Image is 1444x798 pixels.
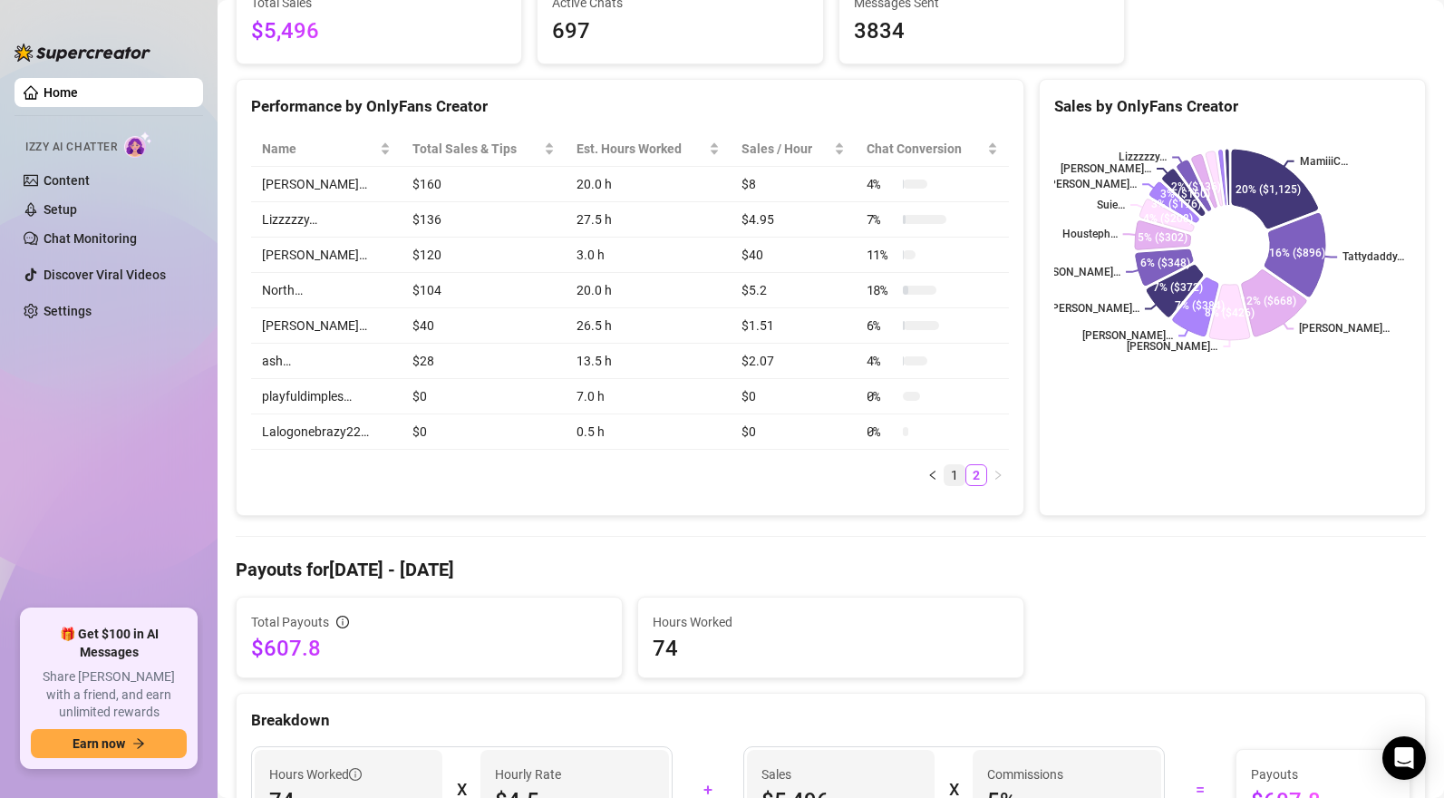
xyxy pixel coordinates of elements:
span: info-circle [336,616,349,628]
span: Sales / Hour [741,139,830,159]
span: $607.8 [251,634,607,663]
td: [PERSON_NAME]… [251,167,402,202]
span: Hours Worked [269,764,362,784]
span: 3834 [854,15,1110,49]
span: Share [PERSON_NAME] with a friend, and earn unlimited rewards [31,668,187,722]
a: Home [44,85,78,100]
span: arrow-right [132,737,145,750]
li: 1 [944,464,965,486]
span: left [927,470,938,481]
button: left [922,464,944,486]
img: AI Chatter [124,131,152,158]
td: $28 [402,344,566,379]
h4: Payouts for [DATE] - [DATE] [236,557,1426,582]
span: Hours Worked [653,612,1009,632]
span: Izzy AI Chatter [25,139,117,156]
article: Hourly Rate [495,764,561,784]
span: Total Sales & Tips [412,139,540,159]
a: Setup [44,202,77,217]
td: $40 [402,308,566,344]
td: [PERSON_NAME]… [251,308,402,344]
text: [PERSON_NAME]… [1046,178,1137,190]
td: $120 [402,238,566,273]
text: [PERSON_NAME]… [1061,162,1151,175]
text: MamiiiC… [1300,155,1348,168]
text: Housteph… [1062,229,1118,241]
td: $0 [402,379,566,414]
td: $5.2 [731,273,856,308]
span: Earn now [73,736,125,751]
text: Tattydaddy… [1342,251,1404,264]
th: Name [251,131,402,167]
span: $5,496 [251,15,507,49]
td: $4.95 [731,202,856,238]
div: Breakdown [251,708,1410,733]
td: 13.5 h [566,344,731,379]
td: 20.0 h [566,273,731,308]
a: 1 [945,465,964,485]
span: 4 % [867,174,896,194]
td: 0.5 h [566,414,731,450]
span: 6 % [867,316,896,336]
span: 697 [552,15,808,49]
article: Commissions [987,764,1063,784]
text: [PERSON_NAME]… [1082,329,1173,342]
span: Total Payouts [251,612,329,632]
span: Payouts [1251,764,1395,784]
td: North… [251,273,402,308]
td: $0 [731,379,856,414]
td: 20.0 h [566,167,731,202]
td: 3.0 h [566,238,731,273]
div: Sales by OnlyFans Creator [1054,94,1410,119]
td: Lalogonebrazy22… [251,414,402,450]
td: $160 [402,167,566,202]
div: Open Intercom Messenger [1382,736,1426,780]
text: [PERSON_NAME]… [1127,340,1217,353]
span: 0 % [867,422,896,442]
td: [PERSON_NAME]… [251,238,402,273]
th: Total Sales & Tips [402,131,566,167]
span: Sales [761,764,920,784]
td: $1.51 [731,308,856,344]
img: logo-BBDzfeDw.svg [15,44,150,62]
text: [PERSON_NAME]… [1299,323,1390,336]
text: [PERSON_NAME]… [1030,266,1120,278]
td: 7.0 h [566,379,731,414]
td: ash… [251,344,402,379]
td: playfuldimples… [251,379,402,414]
td: $0 [402,414,566,450]
div: Performance by OnlyFans Creator [251,94,1009,119]
span: 🎁 Get $100 in AI Messages [31,626,187,661]
a: Settings [44,304,92,318]
span: Chat Conversion [867,139,984,159]
button: right [987,464,1009,486]
text: Lizzzzzy… [1119,151,1167,164]
td: $40 [731,238,856,273]
text: [PERSON_NAME]… [1049,303,1139,316]
td: 26.5 h [566,308,731,344]
div: Est. Hours Worked [577,139,705,159]
td: 27.5 h [566,202,731,238]
a: Content [44,173,90,188]
span: 4 % [867,351,896,371]
td: $136 [402,202,566,238]
a: Chat Monitoring [44,231,137,246]
td: Lizzzzzy… [251,202,402,238]
td: $2.07 [731,344,856,379]
span: right [993,470,1003,481]
a: Discover Viral Videos [44,268,166,282]
button: Earn nowarrow-right [31,729,187,758]
span: 7 % [867,209,896,229]
li: Previous Page [922,464,944,486]
li: Next Page [987,464,1009,486]
td: $104 [402,273,566,308]
th: Sales / Hour [731,131,856,167]
span: Name [262,139,376,159]
span: 18 % [867,280,896,300]
span: 11 % [867,245,896,265]
span: 0 % [867,386,896,406]
text: Suie… [1097,199,1125,211]
th: Chat Conversion [856,131,1009,167]
td: $0 [731,414,856,450]
a: 2 [966,465,986,485]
